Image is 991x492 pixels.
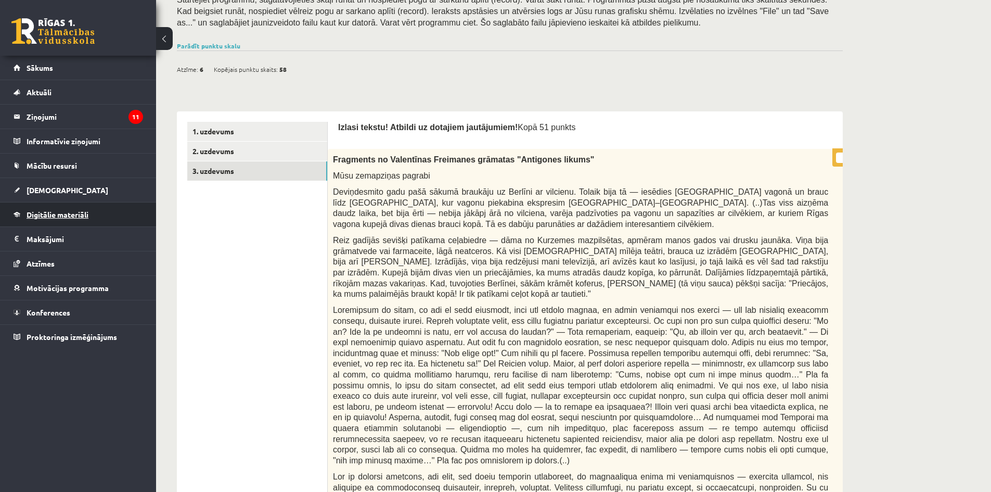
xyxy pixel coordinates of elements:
a: Atzīmes [14,251,143,275]
span: Proktoringa izmēģinājums [27,332,117,342]
span: Loremipsum do sitam, co adi el sedd eiusmodt, inci utl etdolo magnaa, en admin veniamqui nos exer... [333,306,828,464]
body: Editor, wiswyg-editor-user-answer-47433926340900 [10,10,536,64]
a: 1. uzdevums [187,122,327,141]
span: Deviņdesmito gadu pašā sākumā braukāju uz Berlīni ar vilcienu. Tolaik bija tā — iesēdies [GEOGRAP... [333,187,828,229]
span: 58 [279,61,287,77]
span: [DEMOGRAPHIC_DATA] [27,185,108,195]
a: Maksājumi [14,227,143,251]
legend: Maksājumi [27,227,143,251]
a: 3. uzdevums [187,161,327,181]
span: Reiz gadījās sevišķi patīkama ceļabiedre — dāma no Kurzemes mazpilsētas, apmēram manos gados vai ... [333,236,828,298]
body: Editor, wiswyg-editor-user-answer-47433973324080 [10,10,536,43]
a: Ziņojumi11 [14,105,143,129]
span: Kopā 51 punkts [518,123,575,132]
a: Rīgas 1. Tālmācības vidusskola [11,18,95,44]
span: Motivācijas programma [27,283,109,293]
span: Atzīme: [177,61,198,77]
body: Editor, wiswyg-editor-user-answer-47433941130260 [10,10,536,32]
a: 2. uzdevums [187,142,327,161]
a: Sākums [14,56,143,80]
body: Editor, wiswyg-editor-user-answer-47433899101680 [10,10,536,21]
span: Fragments no Valentīnas Freimanes grāmatas "Antigones likums" [333,155,594,164]
span: Kopējais punktu skaits: [214,61,278,77]
body: Editor, wiswyg-editor-user-answer-47433901420240 [10,10,536,21]
p: / 0p [832,148,880,167]
body: Editor, wiswyg-editor-user-answer-47433960633320 [10,10,536,21]
span: Mūsu zemapziņas pagrabi [333,171,430,180]
a: Informatīvie ziņojumi [14,129,143,153]
span: Konferences [27,308,70,317]
i: 11 [128,110,143,124]
a: Parādīt punktu skalu [177,42,240,50]
legend: Ziņojumi [27,105,143,129]
legend: Informatīvie ziņojumi [27,129,143,153]
span: Aktuāli [27,87,52,97]
span: Sākums [27,63,53,72]
a: [DEMOGRAPHIC_DATA] [14,178,143,202]
span: Atzīmes [27,259,55,268]
span: Digitālie materiāli [27,210,88,219]
a: Digitālie materiāli [14,203,143,226]
span: Mācību resursi [27,161,77,170]
a: Motivācijas programma [14,276,143,300]
a: Proktoringa izmēģinājums [14,325,143,349]
a: Aktuāli [14,80,143,104]
a: Mācību resursi [14,154,143,178]
a: Konferences [14,300,143,324]
span: 6 [200,61,203,77]
span: Izlasi tekstu! Atbildi uz dotajiem jautājumiem! [338,123,518,132]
